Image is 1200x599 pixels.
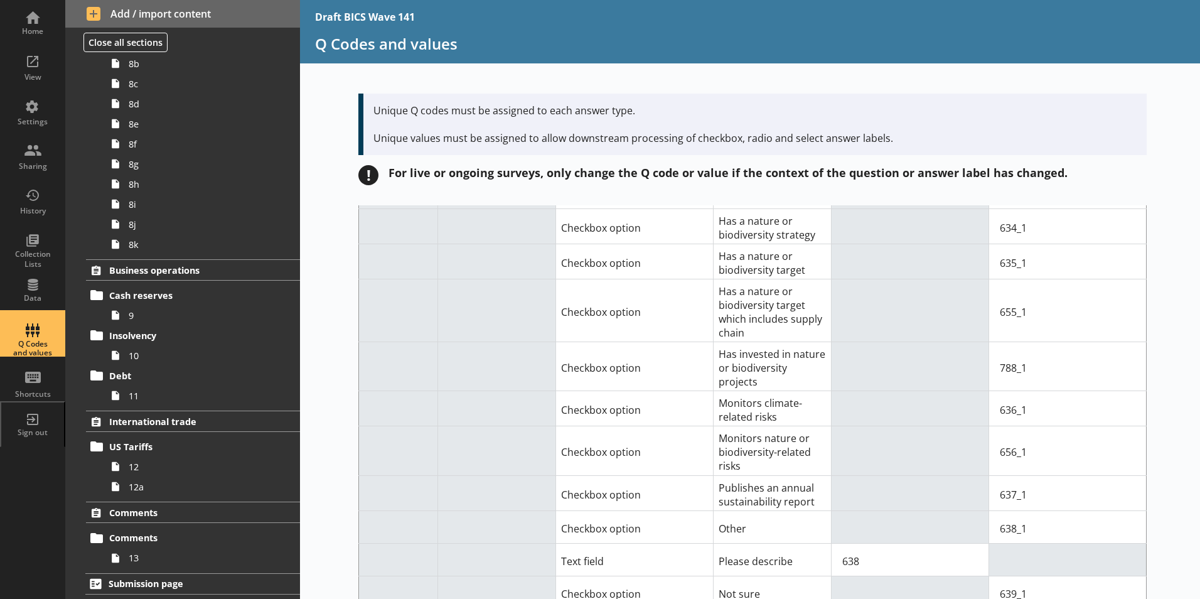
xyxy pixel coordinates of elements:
a: 8b [105,53,300,73]
a: 8d [105,94,300,114]
td: Please describe [713,544,831,576]
td: Has a nature or biodiversity target which includes supply chain [713,279,831,342]
a: 11 [105,386,300,406]
span: US Tariffs [109,441,263,453]
td: Publishes an annual sustainability report [713,475,831,510]
h1: Q Codes and values [315,34,1185,53]
input: Option Value input field [994,251,1141,276]
div: Shortcuts [11,389,55,399]
span: 8j [129,219,268,230]
li: Debt11 [92,365,300,406]
li: CommentsComments13 [65,502,300,568]
a: International trade [86,411,300,432]
span: 8f [129,138,268,150]
span: Cash reserves [109,289,263,301]
span: 12 [129,461,268,473]
a: Comments [86,502,300,523]
td: Checkbox option [555,475,713,510]
span: Debt [109,370,263,382]
span: 9 [129,310,268,321]
div: Settings [11,117,55,127]
div: Q Codes and values [11,340,55,358]
a: 8k [105,234,300,254]
span: 10 [129,350,268,362]
li: International tradeUS Tariffs1212a [65,411,300,497]
span: International trade [109,416,263,428]
a: 13 [105,548,300,568]
td: Has a nature or biodiversity target [713,244,831,279]
input: Option Value input field [994,482,1141,507]
div: Sign out [11,428,55,438]
div: ! [358,165,378,185]
span: Add / import content [87,7,279,21]
span: 12a [129,481,268,493]
div: Sharing [11,161,55,171]
span: 8b [129,58,268,70]
span: 8h [129,178,268,190]
a: 8j [105,214,300,234]
input: Option Value input field [994,215,1141,240]
td: Checkbox option [555,279,713,342]
p: Unique Q codes must be assigned to each answer type. Unique values must be assigned to allow down... [373,104,1137,145]
td: Monitors climate-related risks [713,391,831,426]
a: US Tariffs [86,436,300,456]
li: Insolvency10 [92,325,300,365]
li: Cash reserves9 [92,285,300,325]
div: For live or ongoing surveys, only change the Q code or value if the context of the question or an... [388,165,1068,180]
td: Checkbox option [555,342,713,391]
td: Has a nature or biodiversity strategy [713,208,831,244]
a: 8g [105,154,300,174]
li: Comments13 [92,528,300,568]
a: Cash reserves [86,285,300,305]
span: Comments [109,532,263,544]
a: 12 [105,456,300,477]
a: Insolvency [86,325,300,345]
span: 8g [129,158,268,170]
a: 9 [105,305,300,325]
td: Checkbox option [555,426,713,475]
a: 8i [105,194,300,214]
input: Option Value input field [994,355,1141,380]
a: 8e [105,114,300,134]
input: Option Value input field [994,516,1141,541]
span: 8i [129,198,268,210]
input: Option Value input field [994,299,1141,325]
td: Monitors nature or biodiversity-related risks [713,426,831,475]
span: 11 [129,390,268,402]
span: 8k [129,239,268,251]
div: Collection Lists [11,249,55,269]
a: 12a [105,477,300,497]
a: Submission page [85,573,300,595]
span: Insolvency [109,330,263,342]
div: Data [11,293,55,303]
a: Comments [86,528,300,548]
div: History [11,206,55,216]
div: View [11,72,55,82]
button: Close all sections [83,33,168,52]
input: Option Value input field [994,440,1141,465]
td: Checkbox option [555,244,713,279]
a: 8f [105,134,300,154]
span: Submission page [109,578,263,590]
div: Home [11,26,55,36]
input: Option Value input field [994,397,1141,423]
a: 8c [105,73,300,94]
a: 8h [105,174,300,194]
div: Draft BICS Wave 141 [315,10,415,24]
span: 8d [129,98,268,110]
input: QCode input field [837,549,983,574]
span: 8c [129,78,268,90]
span: Business operations [109,264,263,276]
a: Business operations [86,259,300,281]
li: Business operationsCash reserves9Insolvency10Debt11 [65,259,300,406]
span: Comments [109,507,263,519]
td: Checkbox option [555,510,713,543]
td: Checkbox option [555,208,713,244]
td: Checkbox option [555,391,713,426]
td: Other [713,510,831,543]
td: Has invested in nature or biodiversity projects [713,342,831,391]
span: 8e [129,118,268,130]
a: 10 [105,345,300,365]
span: 13 [129,552,268,564]
td: Text field [555,544,713,576]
